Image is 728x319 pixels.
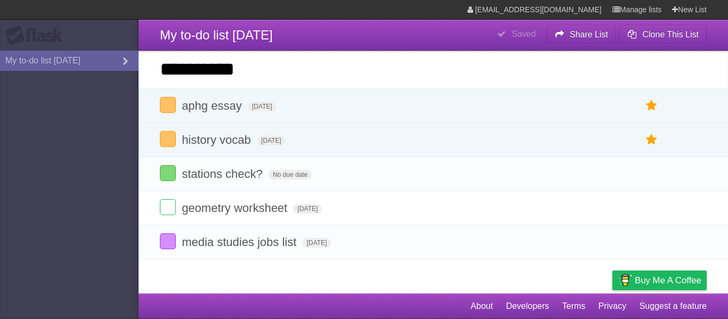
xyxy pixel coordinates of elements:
[562,296,586,316] a: Terms
[506,296,549,316] a: Developers
[598,296,626,316] a: Privacy
[642,131,662,149] label: Star task
[160,97,176,113] label: Done
[160,233,176,249] label: Done
[160,199,176,215] label: Done
[269,170,312,179] span: No due date
[182,201,290,215] span: geometry worksheet
[302,238,331,248] span: [DATE]
[160,165,176,181] label: Done
[160,28,273,42] span: My to-do list [DATE]
[182,133,254,146] span: history vocab
[182,235,299,249] span: media studies jobs list
[248,102,277,111] span: [DATE]
[640,296,707,316] a: Suggest a feature
[618,271,632,289] img: Buy me a coffee
[257,136,286,145] span: [DATE]
[5,26,69,45] div: Flask
[546,25,617,44] button: Share List
[612,271,707,290] a: Buy me a coffee
[471,296,493,316] a: About
[642,97,662,114] label: Star task
[619,25,707,44] button: Clone This List
[642,30,699,39] b: Clone This List
[293,204,322,214] span: [DATE]
[570,30,608,39] b: Share List
[512,29,536,38] b: Saved
[635,271,701,290] span: Buy me a coffee
[160,131,176,147] label: Done
[182,99,245,112] span: aphg essay
[182,167,265,181] span: stations check?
